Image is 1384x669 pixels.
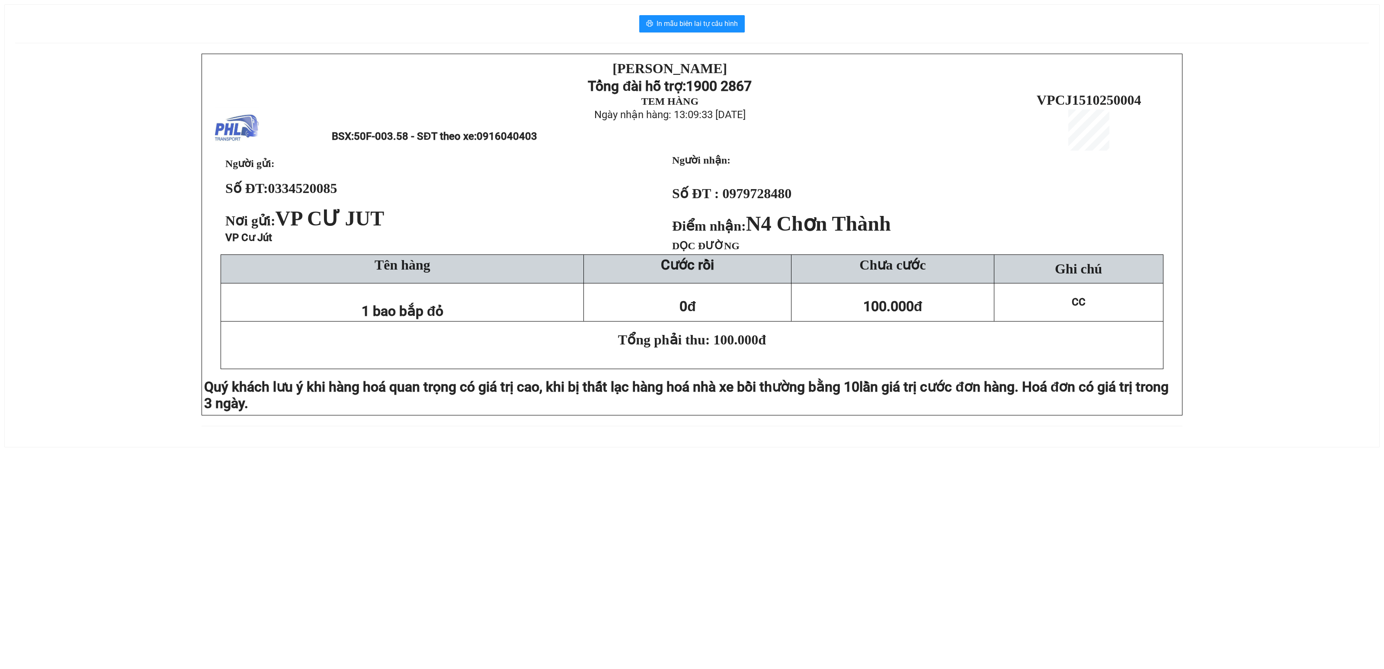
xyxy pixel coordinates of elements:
span: Chưa cước [859,257,926,273]
strong: Số ĐT: [225,180,337,196]
span: Ghi chú [1055,261,1102,277]
strong: Cước rồi [661,257,714,273]
strong: Người nhận: [672,154,730,166]
span: 0đ [679,298,696,315]
strong: TEM HÀNG [641,96,698,107]
span: 1 bao bắp đỏ [362,303,443,319]
button: printerIn mẫu biên lai tự cấu hình [639,15,745,32]
span: 0916040403 [477,130,537,142]
span: Tổng phải thu: 100.000đ [618,332,766,347]
span: Tên hàng [375,257,430,273]
span: VPCJ1510250004 [1037,92,1141,108]
strong: 1900 2867 [686,78,752,94]
span: 0334520085 [268,180,337,196]
span: DỌC ĐƯỜNG [672,240,740,251]
span: VP Cư Jút [225,232,272,244]
span: 100.000đ [863,298,923,315]
span: BSX: [332,130,537,142]
img: logo [215,107,259,151]
span: Người gửi: [225,158,275,169]
strong: Điểm nhận: [672,218,891,234]
span: Nơi gửi: [225,213,388,228]
span: Quý khách lưu ý khi hàng hoá quan trọng có giá trị cao, khi bị thất lạc hàng hoá nhà xe bồi thườn... [204,379,859,395]
strong: Tổng đài hỗ trợ: [588,78,686,94]
span: lần giá trị cước đơn hàng. Hoá đơn có giá trị trong 3 ngày. [204,379,1169,412]
span: 0979728480 [722,186,791,201]
span: N4 Chơn Thành [746,212,891,235]
span: Ngày nhận hàng: 13:09:33 [DATE] [594,109,746,121]
span: CC [1072,296,1086,308]
span: In mẫu biên lai tự cấu hình [657,18,738,29]
strong: Số ĐT : [672,186,719,201]
span: printer [646,20,653,28]
strong: [PERSON_NAME] [612,61,727,76]
span: 50F-003.58 - SĐT theo xe: [354,130,537,142]
span: VP CƯ JUT [276,207,384,230]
